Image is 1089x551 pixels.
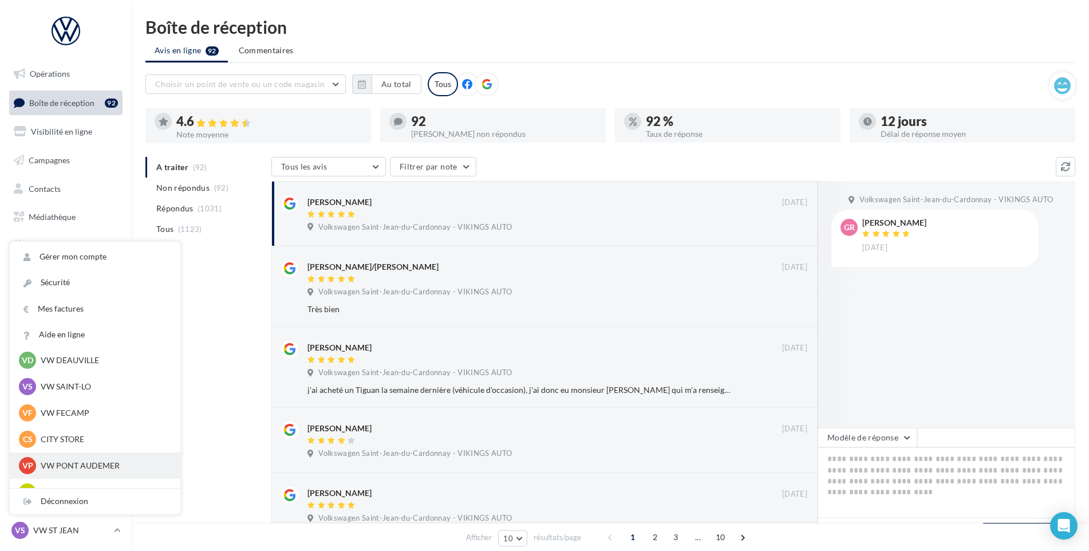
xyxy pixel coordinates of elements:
div: 92 [105,99,118,108]
div: [PERSON_NAME] [307,487,372,499]
span: VF [22,407,33,419]
a: VS VW ST JEAN [9,519,123,541]
span: Médiathèque [29,212,76,222]
span: [DATE] [782,489,807,499]
a: Calendrier [7,234,125,258]
div: 12 jours [881,115,1066,128]
span: Afficher [466,532,492,543]
span: Visibilité en ligne [31,127,92,136]
span: Calendrier [29,241,67,250]
div: [PERSON_NAME] [307,196,372,208]
span: Volkswagen Saint-Jean-du-Cardonnay - VIKINGS AUTO [318,287,512,297]
div: [PERSON_NAME] non répondus [411,130,597,138]
p: VW LISIEUX [41,486,167,498]
span: VS [22,381,33,392]
div: [PERSON_NAME] [307,342,372,353]
span: (92) [214,183,228,192]
button: 10 [498,530,527,546]
div: 92 % [646,115,831,128]
a: Médiathèque [7,205,125,229]
a: Aide en ligne [10,322,180,348]
button: Modèle de réponse [818,428,917,447]
span: [DATE] [862,243,887,253]
p: VW PONT AUDEMER [41,460,167,471]
span: Boîte de réception [29,97,94,107]
span: [DATE] [782,198,807,208]
p: VW FECAMP [41,407,167,419]
span: 2 [646,528,664,546]
span: Commentaires [239,45,294,56]
button: Filtrer par note [390,157,476,176]
div: Très bien [307,304,733,315]
span: Tous [156,223,173,235]
span: Volkswagen Saint-Jean-du-Cardonnay - VIKINGS AUTO [318,448,512,459]
div: j'ai acheté un Tiguan la semaine dernière (véhicule d'occasion), j'ai donc eu monsieur [PERSON_NA... [307,384,733,396]
span: Gr [844,222,855,233]
div: Tous [428,72,458,96]
a: Campagnes [7,148,125,172]
span: VL [23,486,33,498]
button: Au total [352,74,421,94]
p: VW DEAUVILLE [41,355,167,366]
div: Open Intercom Messenger [1050,512,1078,540]
div: Note moyenne [176,131,362,139]
div: [PERSON_NAME]/[PERSON_NAME] [307,261,439,273]
div: Taux de réponse [646,130,831,138]
div: [PERSON_NAME] [307,423,372,434]
span: [DATE] [782,343,807,353]
span: Volkswagen Saint-Jean-du-Cardonnay - VIKINGS AUTO [318,368,512,378]
a: Mes factures [10,296,180,322]
button: Tous les avis [271,157,386,176]
span: Volkswagen Saint-Jean-du-Cardonnay - VIKINGS AUTO [318,513,512,524]
div: Déconnexion [10,489,180,514]
span: 1 [624,528,642,546]
span: [DATE] [782,262,807,273]
span: Non répondus [156,182,210,194]
a: Sécurité [10,270,180,296]
a: Gérer mon compte [10,244,180,270]
a: Boîte de réception92 [7,90,125,115]
span: Volkswagen Saint-Jean-du-Cardonnay - VIKINGS AUTO [318,222,512,233]
span: Volkswagen Saint-Jean-du-Cardonnay - VIKINGS AUTO [859,195,1053,205]
span: Opérations [30,69,70,78]
span: ... [689,528,707,546]
span: VS [15,525,25,536]
span: Contacts [29,183,61,193]
div: Délai de réponse moyen [881,130,1066,138]
span: Choisir un point de vente ou un code magasin [155,79,325,89]
button: Au total [372,74,421,94]
div: Boîte de réception [145,18,1075,36]
a: PLV et print personnalisable [7,262,125,296]
div: 92 [411,115,597,128]
p: CITY STORE [41,434,167,445]
span: Tous les avis [281,162,328,171]
span: VP [22,460,33,471]
a: Opérations [7,62,125,86]
span: 10 [711,528,730,546]
a: Visibilité en ligne [7,120,125,144]
span: VD [22,355,33,366]
span: résultats/page [534,532,581,543]
p: VW SAINT-LO [41,381,167,392]
span: [DATE] [782,424,807,434]
span: CS [23,434,33,445]
span: (1123) [178,225,202,234]
span: Répondus [156,203,194,214]
span: 10 [503,534,513,543]
span: (1031) [198,204,222,213]
span: Campagnes [29,155,70,165]
a: Contacts [7,177,125,201]
a: Campagnes DataOnDemand [7,300,125,334]
button: Choisir un point de vente ou un code magasin [145,74,346,94]
div: 4.6 [176,115,362,128]
div: [PERSON_NAME] [862,219,926,227]
span: 3 [666,528,685,546]
p: VW ST JEAN [33,525,109,536]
